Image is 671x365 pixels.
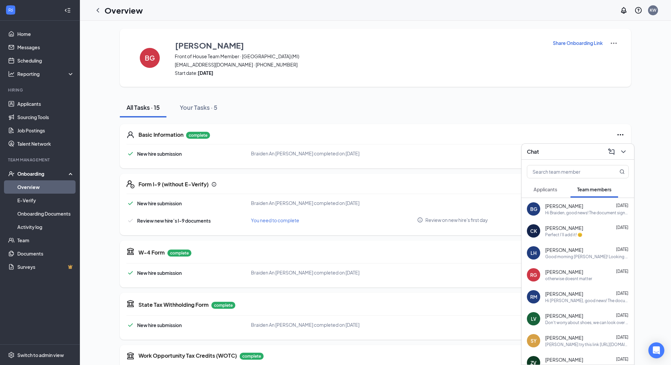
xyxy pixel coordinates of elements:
button: ComposeMessage [606,146,617,157]
svg: ChevronDown [619,148,627,156]
svg: ComposeMessage [607,148,615,156]
div: Don't worry about shoes, we can look over shoes [DATE] :-) but please do the About you QR Code an... [545,320,629,325]
p: complete [167,250,191,257]
p: complete [186,132,210,139]
div: KW [650,7,656,13]
svg: MagnifyingGlass [619,169,625,174]
h5: W-4 Form [138,249,165,256]
div: LH [531,250,537,256]
a: Applicants [17,97,74,110]
span: New hire submission [137,200,182,206]
span: [DATE] [616,247,628,252]
svg: Checkmark [126,150,134,158]
svg: TaxGovernmentIcon [126,247,134,255]
span: Braiden An [PERSON_NAME] completed on [DATE] [251,322,359,328]
h5: Work Opportunity Tax Credits (WOTC) [138,352,237,359]
div: Switch to admin view [17,352,64,358]
span: [PERSON_NAME] [545,290,583,297]
div: Reporting [17,71,75,77]
div: SY [531,337,537,344]
a: Sourcing Tools [17,110,74,124]
div: BG [530,206,537,212]
div: Hi Braiden, good news! The document signature request for [DEMOGRAPHIC_DATA]-fil-A - Front of Hou... [545,210,629,216]
svg: Checkmark [126,217,134,225]
svg: ChevronLeft [94,6,102,14]
h3: [PERSON_NAME] [175,40,244,51]
span: New hire submission [137,151,182,157]
a: Scheduling [17,54,74,67]
span: Braiden An [PERSON_NAME] completed on [DATE] [251,150,359,156]
span: Review on new hire's first day [425,217,488,223]
div: Good morning [PERSON_NAME]! Looking forward to seeing you this morning at 9. Please remember to b... [545,254,629,260]
a: Messages [17,41,74,54]
span: Team members [577,186,611,192]
span: [PERSON_NAME] [545,334,583,341]
span: [PERSON_NAME] [545,203,583,209]
h5: Form I-9 (without E-Verify) [138,181,209,188]
button: Share Onboarding Link [553,39,603,47]
svg: Checkmark [126,269,134,277]
strong: [DATE] [198,70,213,76]
a: Onboarding Documents [17,207,74,220]
img: More Actions [610,39,618,47]
h1: Overview [105,5,143,16]
svg: TaxGovernmentIcon [126,299,134,307]
span: Front of House Team Member · [GEOGRAPHIC_DATA] (MI) [175,53,544,60]
div: RM [530,293,537,300]
svg: Checkmark [126,321,134,329]
span: [DATE] [616,269,628,274]
div: Perfect I’ll add it! 😊 [545,232,582,238]
svg: UserCheck [8,170,15,177]
a: Team [17,234,74,247]
a: E-Verify [17,194,74,207]
h5: Basic Information [138,131,183,138]
span: [PERSON_NAME] [545,356,583,363]
span: Braiden An [PERSON_NAME] completed on [DATE] [251,270,359,275]
svg: WorkstreamLogo [7,7,14,13]
span: [DATE] [616,335,628,340]
span: [DATE] [616,291,628,296]
div: Open Intercom Messenger [648,342,664,358]
div: Your Tasks · 5 [180,103,217,111]
button: BG [133,39,166,76]
a: SurveysCrown [17,260,74,274]
a: Talent Network [17,137,74,150]
span: New hire submission [137,322,182,328]
input: Search team member [527,165,606,178]
svg: Checkmark [126,199,134,207]
h3: Chat [527,148,539,155]
a: Documents [17,247,74,260]
span: [DATE] [616,203,628,208]
div: [PERSON_NAME] try this link [URL][DOMAIN_NAME] to complete your onboarding, if you get the error ... [545,342,629,347]
a: Job Postings [17,124,74,137]
h4: BG [145,56,155,60]
div: Onboarding [17,170,69,177]
svg: QuestionInfo [634,6,642,14]
svg: TaxGovernmentIcon [126,352,134,360]
button: ChevronDown [618,146,629,157]
svg: Ellipses [616,131,624,139]
span: [DATE] [616,313,628,318]
span: [PERSON_NAME] [545,247,583,253]
div: CK [530,228,537,234]
svg: Notifications [620,6,628,14]
div: otherwise doesnt matter [545,276,592,281]
a: Activity log [17,220,74,234]
span: Applicants [534,186,557,192]
span: [DATE] [616,225,628,230]
span: New hire submission [137,270,182,276]
p: complete [240,353,264,360]
div: LV [531,315,537,322]
span: You need to complete [251,217,299,223]
span: [DATE] [616,357,628,362]
span: Review new hire’s I-9 documents [137,218,211,224]
div: All Tasks · 15 [126,103,160,111]
span: [PERSON_NAME] [545,269,583,275]
div: Hi [PERSON_NAME], good news! The document signature request for [DEMOGRAPHIC_DATA]-fil-A - Back o... [545,298,629,303]
a: Overview [17,180,74,194]
h5: State Tax Withholding Form [138,301,209,308]
span: [PERSON_NAME] [545,225,583,231]
svg: Collapse [64,7,71,14]
span: [PERSON_NAME] [545,312,583,319]
div: RG [530,272,537,278]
